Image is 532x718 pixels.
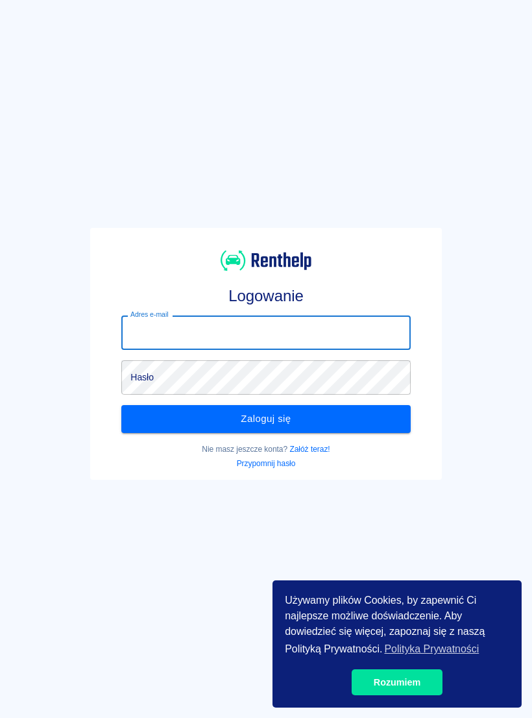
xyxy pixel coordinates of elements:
img: Renthelp logo [221,249,311,273]
a: learn more about cookies [382,639,481,659]
div: cookieconsent [272,580,522,708]
a: Przypomnij hasło [237,459,296,468]
a: dismiss cookie message [352,669,442,695]
button: Zaloguj się [121,405,410,432]
span: Używamy plików Cookies, by zapewnić Ci najlepsze możliwe doświadczenie. Aby dowiedzieć się więcej... [285,593,509,659]
label: Adres e-mail [130,310,168,319]
a: Załóż teraz! [289,445,330,454]
h3: Logowanie [121,287,410,305]
p: Nie masz jeszcze konta? [121,443,410,455]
